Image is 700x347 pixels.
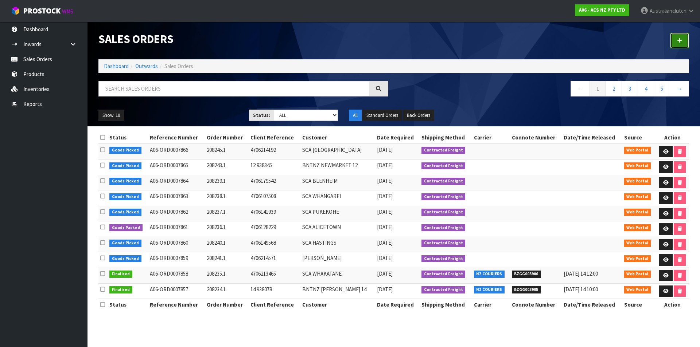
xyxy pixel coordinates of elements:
td: 14:938078 [249,283,300,299]
span: Goods Packed [109,224,143,232]
span: Web Portal [624,286,651,293]
th: Date Required [375,299,420,311]
span: [DATE] [377,193,393,200]
span: [DATE] 14:12:00 [564,270,598,277]
span: Goods Picked [109,178,141,185]
td: 208239.1 [205,175,249,190]
a: 4 [638,81,654,96]
td: A06-ORD0007858 [148,268,205,283]
td: SCA WHAKATANE [300,268,375,283]
th: Client Reference [249,132,300,143]
td: A06-ORD0007857 [148,283,205,299]
small: WMS [62,8,73,15]
td: 208245.1 [205,144,249,159]
td: 208240.1 [205,237,249,252]
th: Reference Number [148,132,205,143]
span: Web Portal [624,224,651,232]
button: Show: 10 [98,110,124,121]
th: Date/Time Released [562,132,622,143]
span: Contracted Freight [421,271,466,278]
span: [DATE] [377,270,393,277]
th: Customer [300,299,375,311]
span: Web Portal [624,255,651,263]
span: Goods Picked [109,162,141,170]
nav: Page navigation [399,81,689,99]
td: A06-ORD0007860 [148,237,205,252]
th: Reference Number [148,299,205,311]
span: Contracted Freight [421,147,466,154]
span: BZGG003906 [512,271,541,278]
th: Order Number [205,132,249,143]
th: Action [656,299,689,311]
td: 4706214192 [249,144,300,159]
th: Source [622,132,656,143]
a: ← [571,81,590,96]
a: Dashboard [104,63,129,70]
span: [DATE] [377,208,393,215]
td: SCA WHANGAREI [300,190,375,206]
span: Contracted Freight [421,286,466,293]
span: Web Portal [624,193,651,201]
span: [DATE] [377,224,393,230]
td: A06-ORD0007859 [148,252,205,268]
th: Shipping Method [420,132,472,143]
strong: Status: [253,112,270,118]
td: SCA BLENHEIM [300,175,375,190]
span: Goods Picked [109,255,141,263]
span: NZ COURIERS [474,271,505,278]
td: A06-ORD0007862 [148,206,205,221]
span: Contracted Freight [421,178,466,185]
td: 208235.1 [205,268,249,283]
span: Finalised [109,271,132,278]
th: Status [108,299,148,311]
span: [DATE] [377,239,393,246]
h1: Sales Orders [98,33,388,46]
button: All [349,110,362,121]
th: Customer [300,132,375,143]
span: Web Portal [624,147,651,154]
th: Carrier [472,299,510,311]
td: SCA PUKEKOHE [300,206,375,221]
th: Date/Time Released [562,299,622,311]
th: Shipping Method [420,299,472,311]
td: SCA ALICETOWN [300,221,375,237]
th: Carrier [472,132,510,143]
td: SCA [GEOGRAPHIC_DATA] [300,144,375,159]
button: Back Orders [403,110,434,121]
th: Connote Number [510,132,562,143]
span: Contracted Freight [421,224,466,232]
td: 4706149568 [249,237,300,252]
th: Status [108,132,148,143]
a: 5 [654,81,670,96]
th: Action [656,132,689,143]
span: ProStock [23,6,61,16]
span: Contracted Freight [421,193,466,201]
span: [DATE] 14:10:00 [564,286,598,293]
a: Outwards [135,63,158,70]
th: Order Number [205,299,249,311]
td: 4706128229 [249,221,300,237]
span: Web Portal [624,240,651,247]
span: Australianclutch [650,7,687,14]
td: A06-ORD0007865 [148,159,205,175]
a: 3 [622,81,638,96]
button: Standard Orders [362,110,402,121]
td: 4706107508 [249,190,300,206]
strong: A06 - ACS NZ PTY LTD [579,7,625,13]
td: 208237.1 [205,206,249,221]
td: A06-ORD0007861 [148,221,205,237]
span: [DATE] [377,177,393,184]
th: Client Reference [249,299,300,311]
td: 208238.1 [205,190,249,206]
a: → [670,81,689,96]
span: Sales Orders [164,63,193,70]
span: Contracted Freight [421,162,466,170]
input: Search sales orders [98,81,369,96]
span: BZGG003905 [512,286,541,293]
td: 208236.1 [205,221,249,237]
th: Date Required [375,132,420,143]
td: 208241.1 [205,252,249,268]
td: SCA HASTINGS [300,237,375,252]
td: 4706214571 [249,252,300,268]
th: Source [622,299,656,311]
